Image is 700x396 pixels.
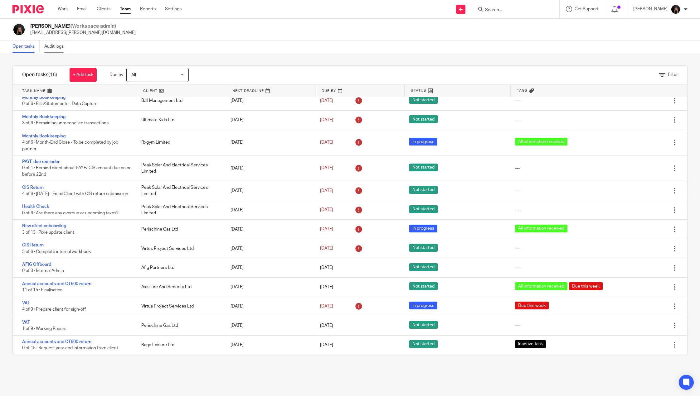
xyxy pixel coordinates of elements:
span: Get Support [575,7,599,11]
span: Status [411,88,426,93]
span: [DATE] [320,208,333,212]
div: Afig Partners Ltd [135,261,224,274]
span: [DATE] [320,188,333,193]
a: Work [58,6,68,12]
a: VAT [22,320,30,325]
span: Not started [409,263,438,271]
span: [DATE] [320,227,333,231]
p: [PERSON_NAME] [633,6,668,12]
p: Due by [109,72,123,78]
span: 0 of 6 · Bills/Statements - Data Capture [22,102,98,106]
span: All information received [515,225,567,232]
span: [DATE] [320,118,333,122]
div: Peak Solar And Electrical Services Limited [135,201,224,220]
div: Peak Solar And Electrical Services Limited [135,159,224,178]
span: All information received [515,138,567,146]
span: Not started [409,321,438,329]
div: Axis Fire And Security Ltd [135,281,224,293]
span: All [131,73,136,77]
a: Annual accounts and CT600 return [22,340,91,344]
div: Perischine Gas Ltd [135,319,224,332]
a: New client onboarding [22,224,66,228]
div: [DATE] [224,136,314,149]
div: [DATE] [224,223,314,236]
span: (Workspace admin) [70,24,116,29]
span: In progress [409,302,437,309]
div: [DATE] [224,162,314,174]
span: Tags [517,88,527,93]
div: [DATE] [224,281,314,293]
span: Filter [668,73,678,77]
span: [DATE] [320,343,333,347]
img: 455A9867.jpg [12,23,26,36]
a: Reports [140,6,156,12]
span: 1 of 9 · Working Papers [22,327,66,331]
div: [DATE] [224,94,314,107]
a: VAT [22,301,30,305]
span: [DATE] [320,98,333,103]
a: PAYE due reminder [22,160,60,164]
div: --- [515,98,520,104]
div: [DATE] [224,204,314,216]
div: Rage Leisure Ltd [135,339,224,351]
div: --- [515,165,520,171]
div: Ball Management Ltd [135,94,224,107]
div: [DATE] [224,300,314,313]
a: Monthly Bookkeeping [22,115,66,119]
div: Ultimate Kids Ltd [135,114,224,126]
div: --- [515,265,520,271]
a: + Add task [70,68,97,82]
span: [DATE] [320,246,333,250]
a: Monthly Bookkeeping [22,134,66,138]
span: 5 of 6 · Complete internal workbook [22,250,91,254]
span: 0 of 6 · Are there any overdue or upcoming taxes? [22,211,119,215]
a: Monthly Bookkeeping [22,95,66,100]
a: Email [77,6,87,12]
p: [EMAIL_ADDRESS][PERSON_NAME][DOMAIN_NAME] [30,30,136,36]
span: Not started [409,340,438,348]
span: In progress [409,225,437,232]
a: Audit logs [44,41,68,53]
div: [DATE] [224,184,314,197]
span: [DATE] [320,323,333,328]
div: --- [515,322,520,329]
div: [DATE] [224,114,314,126]
a: Clients [97,6,110,12]
input: Search [484,7,541,13]
div: --- [515,246,520,252]
span: [DATE] [320,304,333,308]
span: [DATE] [320,140,333,145]
a: Team [120,6,131,12]
div: --- [515,188,520,194]
span: Not started [409,244,438,252]
span: Inactive Task [515,340,546,348]
a: Settings [165,6,182,12]
span: Not started [409,96,438,104]
span: 4 of 6 · Month-End Close - To be completed by job partner [22,140,118,151]
span: 0 of 1 · Remind client about PAYE/ CIS amount due on or before 22nd [22,166,131,177]
div: [DATE] [224,339,314,351]
span: Not started [409,282,438,290]
a: Annual accounts and CT600 return [22,282,91,286]
span: 3 of 6 · Remaining unreconciled transactions [22,121,109,125]
span: 0 of 3 · Internal Admin [22,269,64,273]
span: 3 of 13 · Pixie update client [22,230,74,235]
span: Not started [409,186,438,194]
div: Virtus Project Services Ltd [135,242,224,255]
a: Health Check [22,204,49,209]
div: Virtus Project Services Ltd [135,300,224,313]
span: 11 of 15 · Finalisation [22,288,63,293]
span: [DATE] [320,166,333,170]
div: --- [515,207,520,213]
div: Rxgym Limited [135,136,224,149]
span: (16) [48,72,57,77]
a: AFIG Offboard [22,262,51,267]
span: In progress [409,138,437,146]
div: Peak Solar And Electrical Services Limited [135,181,224,200]
div: Perischine Gas Ltd [135,223,224,236]
a: CIS Return [22,243,44,247]
h1: Open tasks [22,72,57,78]
span: [DATE] [320,265,333,270]
span: Not started [409,205,438,213]
div: --- [515,117,520,123]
